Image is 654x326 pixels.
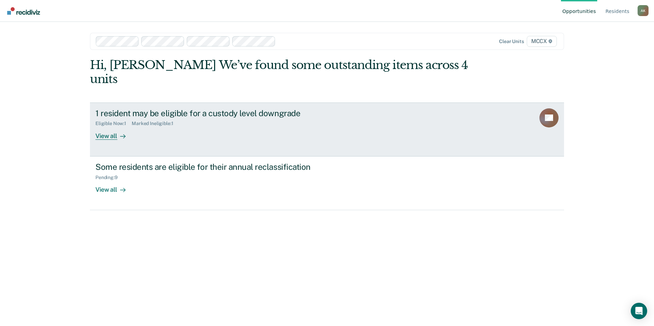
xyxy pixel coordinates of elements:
[95,175,123,180] div: Pending : 9
[527,36,557,47] span: MCCX
[90,58,469,86] div: Hi, [PERSON_NAME] We’ve found some outstanding items across 4 units
[95,162,336,172] div: Some residents are eligible for their annual reclassification
[631,303,647,319] div: Open Intercom Messenger
[95,126,134,140] div: View all
[638,5,649,16] div: A K
[95,108,336,118] div: 1 resident may be eligible for a custody level downgrade
[90,157,564,210] a: Some residents are eligible for their annual reclassificationPending:9View all
[95,121,132,126] div: Eligible Now : 1
[638,5,649,16] button: Profile dropdown button
[95,180,134,193] div: View all
[132,121,179,126] div: Marked Ineligible : 1
[90,103,564,157] a: 1 resident may be eligible for a custody level downgradeEligible Now:1Marked Ineligible:1View all
[7,7,40,15] img: Recidiviz
[499,39,524,44] div: Clear units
